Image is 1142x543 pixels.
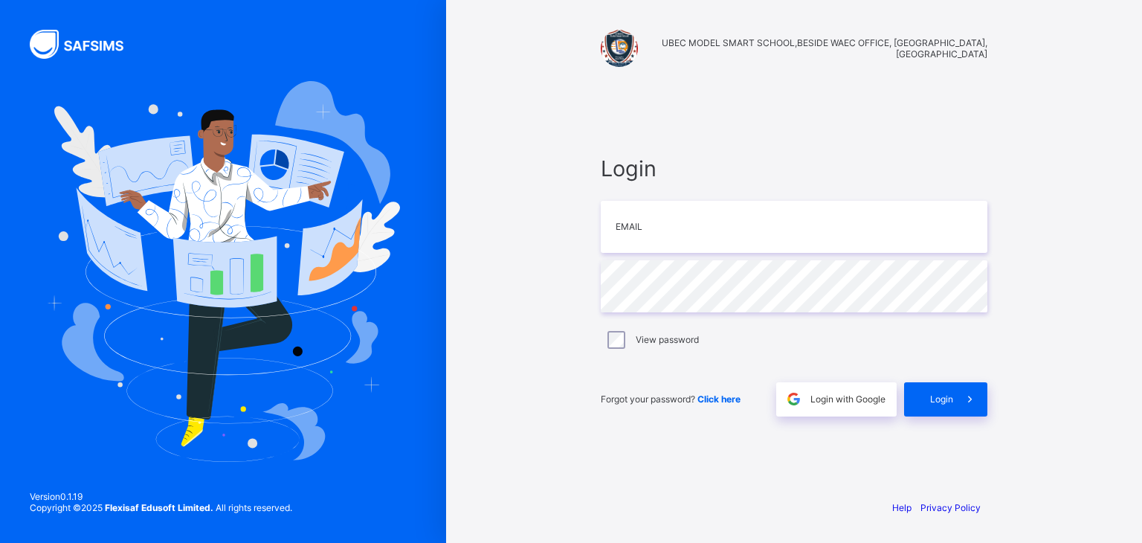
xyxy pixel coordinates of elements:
span: Version 0.1.19 [30,491,292,502]
span: Login [601,155,987,181]
img: SAFSIMS Logo [30,30,141,59]
span: Login [930,393,953,405]
label: View password [636,334,699,345]
span: UBEC MODEL SMART SCHOOL,BESIDE WAEC OFFICE, [GEOGRAPHIC_DATA],[GEOGRAPHIC_DATA] [645,37,987,60]
strong: Flexisaf Edusoft Limited. [105,502,213,513]
span: Login with Google [810,393,885,405]
span: Copyright © 2025 All rights reserved. [30,502,292,513]
img: Hero Image [46,81,400,462]
a: Privacy Policy [920,502,981,513]
span: Forgot your password? [601,393,741,405]
a: Help [892,502,912,513]
img: google.396cfc9801f0270233282035f929180a.svg [785,391,802,408]
a: Click here [697,393,741,405]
